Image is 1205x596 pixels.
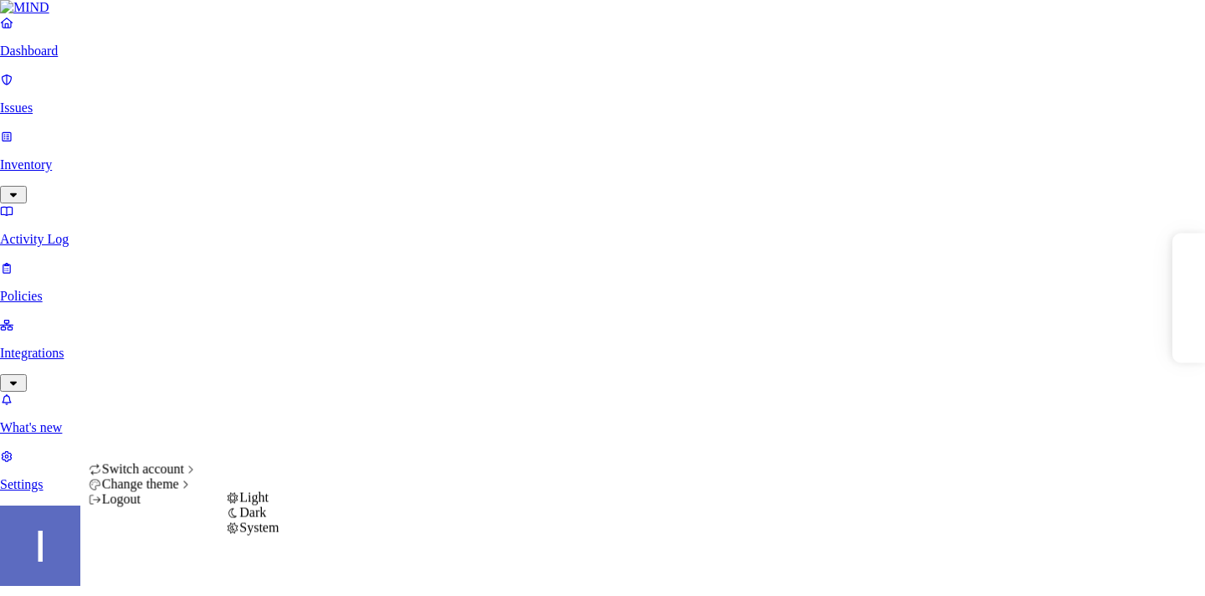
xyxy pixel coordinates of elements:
[102,462,184,476] span: Switch account
[102,477,179,491] span: Change theme
[239,506,266,520] span: Dark
[239,521,279,535] span: System
[89,492,198,507] div: Logout
[239,491,269,505] span: Light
